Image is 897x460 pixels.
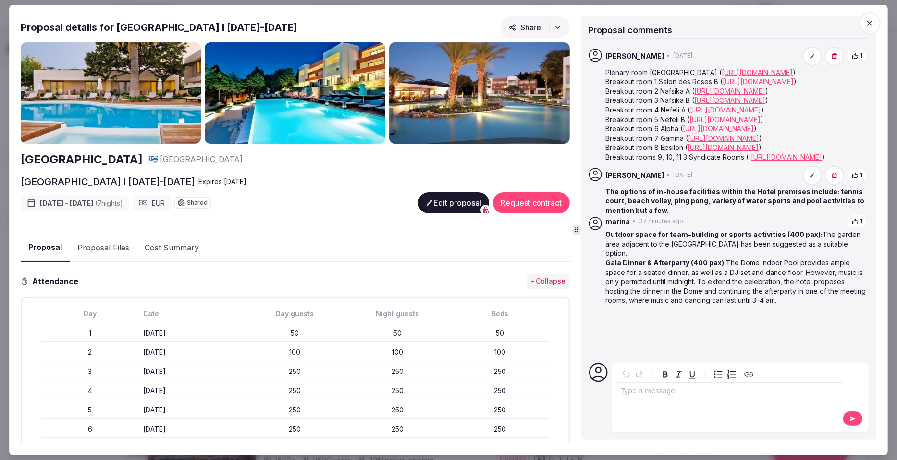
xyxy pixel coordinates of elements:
div: [DATE] [143,348,242,357]
div: 1 [41,328,139,338]
button: 1 [847,50,867,62]
button: Edit proposal [418,192,489,213]
div: 250 [451,367,549,376]
div: 50 [348,444,447,453]
span: • [667,171,671,179]
span: [DATE] - [DATE] [40,199,123,208]
a: [URL][DOMAIN_NAME] [690,115,761,124]
span: [PERSON_NAME] [606,171,664,180]
div: 250 [348,424,447,434]
button: Proposal Files [70,234,137,262]
p: Breakout room 8 Epsilon ( ) [606,143,867,153]
a: [URL][DOMAIN_NAME] [695,97,766,105]
div: 100 [246,348,344,357]
strong: Gala Dinner & Afterparty (400 pax): [606,259,726,267]
span: • [633,217,637,225]
div: 250 [246,367,344,376]
a: [URL][DOMAIN_NAME] [723,77,794,86]
div: toggle group [712,368,738,381]
span: • [667,52,671,60]
strong: The options of in-house facilities within the Hotel premises include: tennis court, beach volley,... [606,187,865,214]
span: 1 [860,52,862,60]
div: 6 [41,424,139,434]
div: [DATE] [143,328,242,338]
div: 250 [246,424,344,434]
p: Breakout room 3 Nafsika B ( ) [606,96,867,106]
img: Gallery photo 2 [205,42,385,144]
button: Numbered list [725,368,738,381]
a: [URL][DOMAIN_NAME] [688,134,760,142]
span: [GEOGRAPHIC_DATA] [160,154,243,164]
span: ( 7 night s ) [95,199,123,207]
h3: Attendance [28,275,86,287]
p: ​Plenary room [GEOGRAPHIC_DATA] ( ) [606,68,867,77]
h2: [GEOGRAPHIC_DATA] [21,151,143,168]
p: The garden area adjacent to the [GEOGRAPHIC_DATA] has been suggested as a suitable option. [606,230,867,258]
div: Beds [451,309,549,319]
button: 🇬🇷 [148,154,158,164]
h2: Proposal details for [GEOGRAPHIC_DATA] I [DATE]-[DATE] [21,21,297,34]
a: [URL][DOMAIN_NAME] [695,87,766,95]
span: [DATE] [674,52,693,60]
button: Cost Summary [137,234,207,262]
p: Breakout room 7 Gamma ( ) [606,134,867,143]
div: 250 [451,405,549,415]
div: EUR [133,195,171,211]
button: Request contract [493,192,570,213]
div: 250 [348,386,447,396]
a: [URL][DOMAIN_NAME] [751,153,823,161]
div: 50 [348,328,447,338]
div: 5 [41,405,139,415]
div: Expire s [DATE] [198,177,246,186]
button: Bulleted list [712,368,725,381]
p: Breakout room 6 Alpha ( ) [606,124,867,134]
a: [URL][DOMAIN_NAME] [683,124,754,133]
div: Day guests [246,309,344,319]
button: 1 [847,169,867,182]
p: Breakout room 2 Nafsika A ( ) [606,87,867,96]
div: [DATE] [143,367,242,376]
button: Share [501,16,570,38]
p: Breakout room 4 Nefeli A ( ) [606,105,867,115]
div: Date [143,309,242,319]
strong: Outdoor space for team-building or sports activities (400 pax): [606,230,823,238]
button: Proposal [21,234,70,262]
button: Create link [742,368,756,381]
h2: [GEOGRAPHIC_DATA] I [DATE]-[DATE] [21,175,195,188]
div: [DATE] [143,405,242,415]
div: 250 [348,367,447,376]
div: 250 [348,405,447,415]
div: [DATE] [143,386,242,396]
button: Bold [659,368,672,381]
p: The Dome Indoor Pool provides ample space for a seated dinner, as well as a DJ set and dance floo... [606,258,867,305]
div: 50 [451,444,549,453]
div: 100 [348,348,447,357]
p: Breakout room 1 Salon des Roses B ( ) [606,77,867,87]
div: editable markdown [617,383,843,402]
div: 250 [246,405,344,415]
img: Gallery photo 1 [21,42,201,144]
span: 37 minutes ago [639,217,684,225]
span: 1 [860,217,862,225]
button: - Collapse [527,274,570,289]
div: [DATE] [143,424,242,434]
a: [URL][DOMAIN_NAME] [722,68,793,76]
span: Proposal comments [589,25,673,35]
div: 50 [451,328,549,338]
div: 2 [41,348,139,357]
span: 1 [860,171,862,179]
div: 250 [246,386,344,396]
div: [DATE] [143,444,242,453]
div: 7 [41,444,139,453]
div: 250 [451,386,549,396]
div: 3 [41,367,139,376]
span: marina [606,217,630,226]
div: 4 [41,386,139,396]
div: Night guests [348,309,447,319]
div: Day [41,309,139,319]
span: [DATE] [674,171,693,179]
p: Breakout rooms 9, 10, 11 3 Syndicate Rooms (( ) [606,152,867,162]
img: Gallery photo 3 [389,42,570,144]
a: [URL][DOMAIN_NAME] [690,106,762,114]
